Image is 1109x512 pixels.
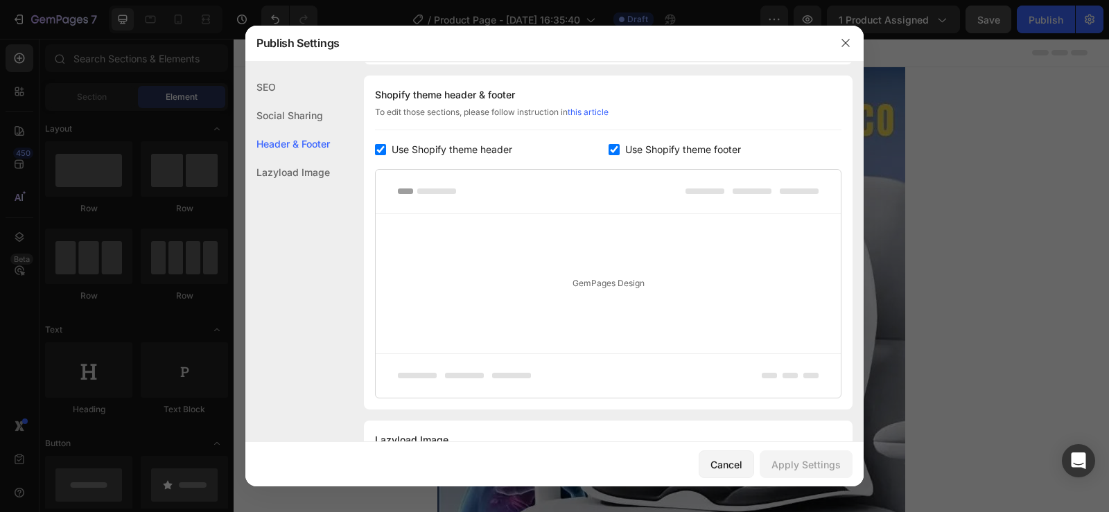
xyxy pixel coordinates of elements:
div: Open Intercom Messenger [1062,444,1095,477]
button: Cancel [699,450,754,478]
div: Lazyload Image [375,432,841,448]
div: Cancel [710,457,742,472]
a: this article [568,107,609,117]
div: Publish Settings [245,25,828,61]
div: Social Sharing [245,101,330,130]
div: To edit those sections, please follow instruction in [375,106,841,130]
div: Shopify theme header & footer [375,87,841,103]
span: Use Shopify theme footer [625,141,741,158]
div: SEO [245,73,330,101]
div: Lazyload Image [245,158,330,186]
span: Use Shopify theme header [392,141,512,158]
div: GemPages Design [376,214,841,353]
button: Apply Settings [760,450,853,478]
div: Apply Settings [771,457,841,472]
div: Header & Footer [245,130,330,158]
